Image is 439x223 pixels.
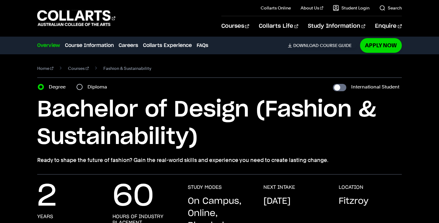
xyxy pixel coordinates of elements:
label: Diploma [87,83,111,91]
p: [DATE] [263,195,291,207]
a: Home [37,64,53,73]
a: Collarts Life [259,16,298,36]
span: Fashion & Sustainability [103,64,151,73]
h1: Bachelor of Design (Fashion & Sustainability) [37,96,402,151]
p: Fitzroy [339,195,369,207]
a: About Us [301,5,323,11]
label: Degree [49,83,69,91]
a: Apply Now [360,38,402,52]
span: Download [293,43,319,48]
a: Collarts Online [261,5,291,11]
a: Course Information [65,42,114,49]
h3: years [37,214,53,220]
h3: NEXT INTAKE [263,184,295,190]
a: Overview [37,42,60,49]
p: 60 [112,184,154,209]
a: Careers [119,42,138,49]
a: FAQs [197,42,208,49]
a: Courses [221,16,249,36]
a: Search [379,5,402,11]
a: Study Information [308,16,365,36]
p: 2 [37,184,57,209]
p: Ready to shape the future of fashion? Gain the real-world skills and experience you need to creat... [37,156,402,164]
a: Collarts Experience [143,42,192,49]
a: DownloadCourse Guide [288,43,356,48]
a: Student Login [333,5,369,11]
h3: LOCATION [339,184,363,190]
div: Go to homepage [37,9,115,27]
h3: STUDY MODES [188,184,222,190]
a: Courses [68,64,89,73]
a: Enquire [375,16,402,36]
label: International Student [351,83,399,91]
